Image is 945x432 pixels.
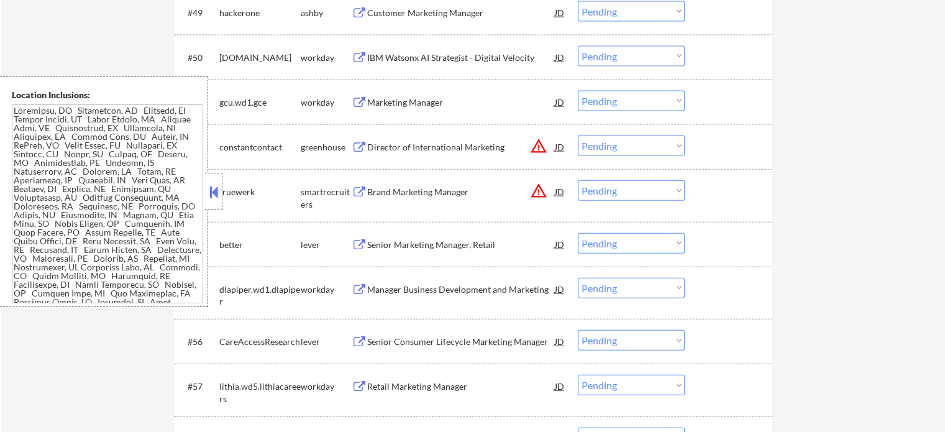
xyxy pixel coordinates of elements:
div: better [219,239,301,251]
div: ashby [301,7,352,19]
div: JD [554,278,566,300]
div: JD [554,46,566,68]
div: workday [301,52,352,64]
div: Senior Consumer Lifecycle Marketing Manager [367,336,555,348]
div: Manager Business Development and Marketing [367,283,555,296]
div: JD [554,233,566,255]
div: lever [301,336,352,348]
div: dlapiper.wd1.dlapiper [219,283,301,308]
div: truewerk [219,186,301,198]
div: CareAccessResearch [219,336,301,348]
div: Director of International Marketing [367,141,555,154]
div: #50 [188,52,209,64]
div: lithia.wd5.lithiacareers [219,380,301,405]
div: JD [554,1,566,24]
div: Customer Marketing Manager [367,7,555,19]
div: JD [554,136,566,158]
div: #49 [188,7,209,19]
div: [DOMAIN_NAME] [219,52,301,64]
button: warning_amber [530,182,547,200]
div: Retail Marketing Manager [367,380,555,393]
div: smartrecruiters [301,186,352,210]
div: workday [301,380,352,393]
div: constantcontact [219,141,301,154]
div: Location Inclusions: [12,89,203,101]
div: workday [301,283,352,296]
div: #57 [188,380,209,393]
div: gcu.wd1.gce [219,96,301,109]
div: Brand Marketing Manager [367,186,555,198]
div: IBM Watsonx AI Strategist - Digital Velocity [367,52,555,64]
div: Senior Marketing Manager, Retail [367,239,555,251]
div: JD [554,91,566,113]
div: workday [301,96,352,109]
div: Marketing Manager [367,96,555,109]
div: hackerone [219,7,301,19]
div: lever [301,239,352,251]
button: warning_amber [530,137,547,155]
div: greenhouse [301,141,352,154]
div: #56 [188,336,209,348]
div: JD [554,180,566,203]
div: JD [554,330,566,352]
div: JD [554,375,566,397]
